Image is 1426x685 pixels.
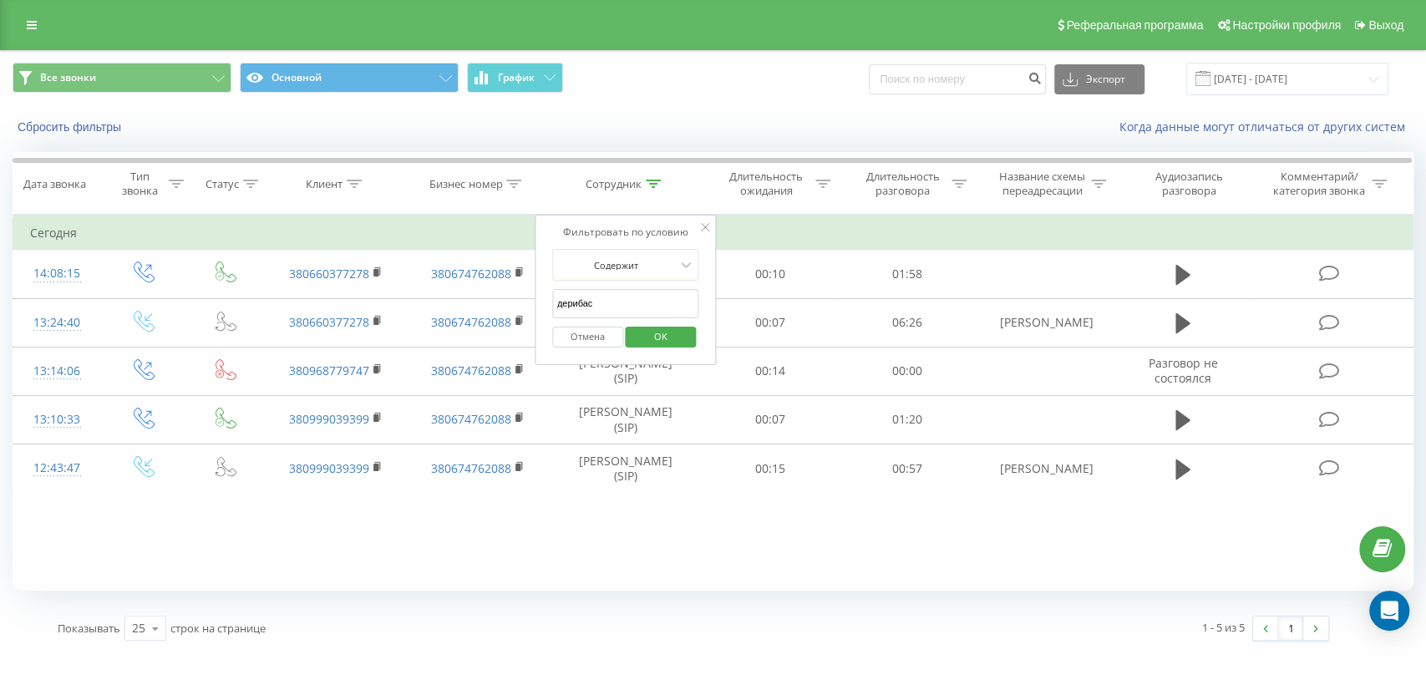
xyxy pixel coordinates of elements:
td: 00:57 [839,444,976,493]
td: 06:26 [839,298,976,347]
td: 00:07 [702,395,839,444]
div: 25 [132,620,145,637]
div: Комментарий/категория звонка [1270,170,1368,198]
button: OK [626,327,697,348]
button: Экспорт [1054,64,1144,94]
button: График [467,63,563,93]
span: Разговор не состоялся [1149,355,1218,386]
input: Введите значение [552,289,699,318]
a: 380674762088 [431,363,511,378]
a: 380999039399 [289,411,369,427]
div: 12:43:47 [30,452,84,485]
button: Сбросить фильтры [13,119,129,134]
a: 380674762088 [431,266,511,282]
div: Название схемы переадресации [997,170,1087,198]
td: 00:00 [839,347,976,395]
input: Поиск по номеру [869,64,1046,94]
td: [PERSON_NAME] (SIP) [549,395,702,444]
div: Фильтровать по условию [552,224,699,241]
a: 380674762088 [431,460,511,476]
a: 380660377278 [289,314,369,330]
span: Показывать [58,621,120,636]
span: Все звонки [40,71,96,84]
a: 380674762088 [431,411,511,427]
button: Основной [240,63,459,93]
div: Сотрудник [586,177,642,191]
a: 380674762088 [431,314,511,330]
span: Выход [1368,18,1403,32]
button: Отмена [552,327,623,348]
td: Сегодня [13,216,1413,250]
td: 00:07 [702,298,839,347]
td: [PERSON_NAME] (SIP) [549,444,702,493]
div: 13:10:33 [30,403,84,436]
span: OK [637,323,684,349]
div: Open Intercom Messenger [1369,591,1409,631]
span: Настройки профиля [1232,18,1341,32]
div: Длительность разговора [858,170,947,198]
div: Тип звонка [115,170,165,198]
div: 14:08:15 [30,257,84,290]
span: График [498,72,535,84]
div: 1 - 5 из 5 [1202,619,1245,636]
div: Бизнес номер [429,177,502,191]
button: Все звонки [13,63,231,93]
td: 01:20 [839,395,976,444]
a: 380968779747 [289,363,369,378]
a: 380660377278 [289,266,369,282]
td: 00:10 [702,250,839,298]
span: строк на странице [170,621,266,636]
a: 1 [1278,616,1303,640]
div: Статус [206,177,239,191]
a: Когда данные могут отличаться от других систем [1119,119,1413,134]
a: 380999039399 [289,460,369,476]
div: Аудиозапись разговора [1134,170,1243,198]
span: Реферальная программа [1066,18,1203,32]
td: [PERSON_NAME] [975,298,1117,347]
td: [PERSON_NAME] [975,444,1117,493]
div: Длительность ожидания [722,170,811,198]
div: Дата звонка [23,177,86,191]
div: 13:14:06 [30,355,84,388]
td: [PERSON_NAME] (SIP) [549,347,702,395]
td: 00:15 [702,444,839,493]
div: 13:24:40 [30,307,84,339]
div: Клиент [306,177,343,191]
td: 00:14 [702,347,839,395]
td: 01:58 [839,250,976,298]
